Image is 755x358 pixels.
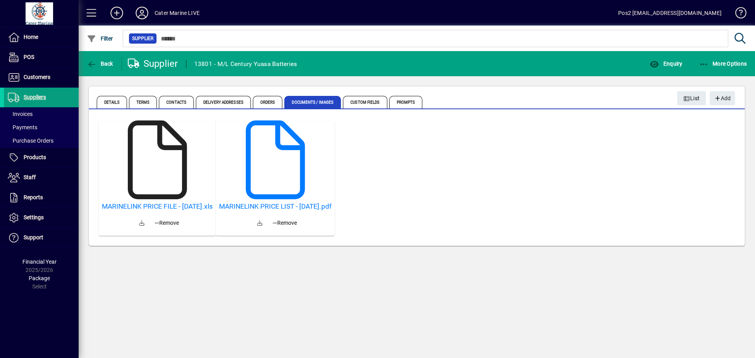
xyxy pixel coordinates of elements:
a: Settings [4,208,79,228]
button: Back [85,57,115,71]
span: Products [24,154,46,160]
a: Download [133,214,151,233]
a: Reports [4,188,79,207]
a: Support [4,228,79,248]
a: Purchase Orders [4,134,79,147]
span: Invoices [8,111,33,117]
a: Products [4,148,79,167]
span: Back [87,61,113,67]
span: Details [97,96,127,108]
div: Supplier [128,57,178,70]
a: Staff [4,168,79,187]
app-page-header-button: Back [79,57,122,71]
div: 13801 - M/L Century Yuasa Batteries [194,58,297,70]
button: Remove [151,216,182,230]
span: Delivery Addresses [196,96,251,108]
a: Download [250,214,269,233]
span: Terms [129,96,157,108]
span: Add [714,92,731,105]
span: Payments [8,124,37,130]
span: Prompts [389,96,423,108]
a: Customers [4,68,79,87]
button: Profile [129,6,155,20]
span: Reports [24,194,43,200]
span: Remove [273,219,297,227]
span: Package [29,275,50,281]
span: Remove [155,219,179,227]
button: Add [710,91,735,105]
button: Enquiry [648,57,684,71]
a: Payments [4,121,79,134]
div: Cater Marine LIVE [155,7,200,19]
div: Pos2 [EMAIL_ADDRESS][DOMAIN_NAME] [618,7,722,19]
span: Home [24,34,38,40]
span: Purchase Orders [8,138,53,144]
a: Knowledge Base [729,2,745,27]
span: POS [24,54,34,60]
button: Filter [85,31,115,46]
span: Financial Year [22,259,57,265]
span: List [683,92,700,105]
button: Add [104,6,129,20]
button: More Options [697,57,749,71]
span: Customers [24,74,50,80]
button: List [677,91,706,105]
span: Filter [87,35,113,42]
span: Custom Fields [343,96,387,108]
span: Support [24,234,43,241]
a: MARINELINK PRICE FILE - [DATE].xls [102,202,213,211]
span: Contacts [159,96,194,108]
span: Enquiry [650,61,682,67]
span: Suppliers [24,94,46,100]
a: Invoices [4,107,79,121]
a: MARINELINK PRICE LIST - [DATE].pdf [219,202,331,211]
span: Orders [253,96,283,108]
span: Staff [24,174,36,180]
a: POS [4,48,79,67]
a: Home [4,28,79,47]
button: Remove [269,216,300,230]
span: Settings [24,214,44,220]
span: Supplier [132,35,153,42]
span: More Options [699,61,747,67]
span: Documents / Images [284,96,341,108]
